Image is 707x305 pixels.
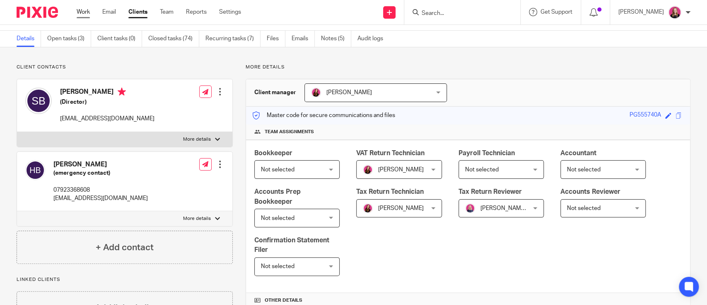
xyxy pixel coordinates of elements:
a: Notes (5) [321,31,351,47]
a: Emails [292,31,315,47]
a: Details [17,31,41,47]
a: Settings [219,8,241,16]
div: PG555740A [630,111,661,120]
span: Accounts Reviewer [560,188,620,195]
p: More details [183,136,211,143]
span: Not selected [465,167,499,173]
span: [PERSON_NAME] [378,205,424,211]
a: Client tasks (0) [97,31,142,47]
h5: (Director) [60,98,154,106]
a: Email [102,8,116,16]
a: Reports [186,8,207,16]
img: Pixie [17,7,58,18]
span: Other details [265,297,302,304]
h3: Client manager [254,88,296,97]
span: Tax Return Reviewer [458,188,522,195]
p: [PERSON_NAME] [618,8,664,16]
a: Recurring tasks (7) [205,31,261,47]
span: Not selected [261,167,294,173]
a: Clients [128,8,147,16]
img: Cheryl%20Sharp%20FCCA.png [465,203,475,213]
span: Tax Return Technician [356,188,424,195]
p: Master code for secure communications and files [252,111,395,120]
p: [EMAIL_ADDRESS][DOMAIN_NAME] [60,115,154,123]
p: Linked clients [17,276,233,283]
img: Team%20headshots.png [668,6,681,19]
p: More details [246,64,690,71]
i: Primary [118,88,126,96]
span: VAT Return Technician [356,150,425,156]
a: Files [267,31,285,47]
span: Bookkeeper [254,150,292,156]
p: Client contacts [17,64,233,71]
span: [PERSON_NAME] FCCA [480,205,543,211]
img: svg%3E [25,160,45,180]
img: 21.png [363,203,373,213]
span: Not selected [567,205,601,211]
a: Work [77,8,90,16]
span: Not selected [261,264,294,269]
h4: + Add contact [96,241,154,254]
a: Audit logs [357,31,389,47]
span: Get Support [541,9,572,15]
a: Open tasks (3) [47,31,91,47]
h5: (emergency contact) [53,169,148,177]
p: 07923368608 [53,186,148,194]
span: Accountant [560,150,596,156]
p: [EMAIL_ADDRESS][DOMAIN_NAME] [53,194,148,203]
span: Accounts Prep Bookkeeper [254,188,301,205]
a: Team [160,8,174,16]
a: Closed tasks (74) [148,31,199,47]
h4: [PERSON_NAME] [53,160,148,169]
span: Team assignments [265,129,314,135]
span: [PERSON_NAME] [378,167,424,173]
p: More details [183,215,211,222]
span: Not selected [261,215,294,221]
span: [PERSON_NAME] [326,90,372,95]
img: 21.png [363,165,373,175]
img: svg%3E [25,88,52,114]
span: Payroll Technician [458,150,515,156]
img: 21.png [311,88,321,98]
span: Confirmation Statement Filer [254,237,329,253]
input: Search [421,10,495,17]
span: Not selected [567,167,601,173]
h4: [PERSON_NAME] [60,88,154,98]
